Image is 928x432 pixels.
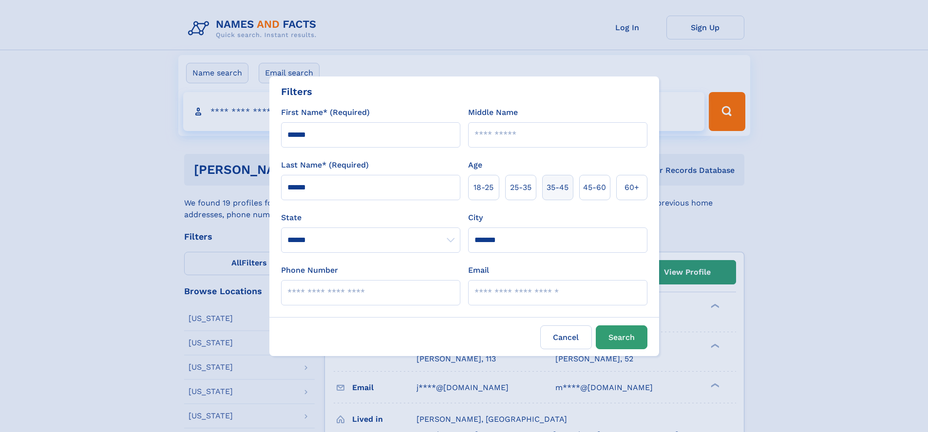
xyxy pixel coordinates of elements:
button: Search [596,325,647,349]
label: Last Name* (Required) [281,159,369,171]
label: State [281,212,460,224]
span: 60+ [625,182,639,193]
span: 35‑45 [547,182,568,193]
label: Phone Number [281,264,338,276]
label: Cancel [540,325,592,349]
span: 25‑35 [510,182,531,193]
label: City [468,212,483,224]
div: Filters [281,84,312,99]
span: 45‑60 [583,182,606,193]
label: First Name* (Required) [281,107,370,118]
label: Email [468,264,489,276]
span: 18‑25 [473,182,493,193]
label: Age [468,159,482,171]
label: Middle Name [468,107,518,118]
